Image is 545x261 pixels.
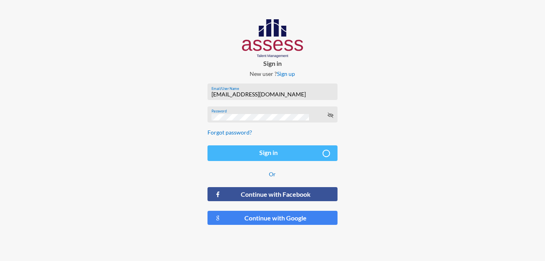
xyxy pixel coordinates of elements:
button: Continue with Facebook [207,187,338,201]
p: Or [207,171,338,177]
a: Forgot password? [207,129,252,136]
input: Email/User Name [211,91,334,98]
img: AssessLogoo.svg [242,19,303,58]
p: Sign in [201,59,344,67]
p: New user ? [201,70,344,77]
button: Sign in [207,145,338,161]
a: Sign up [277,70,295,77]
button: Continue with Google [207,211,338,225]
